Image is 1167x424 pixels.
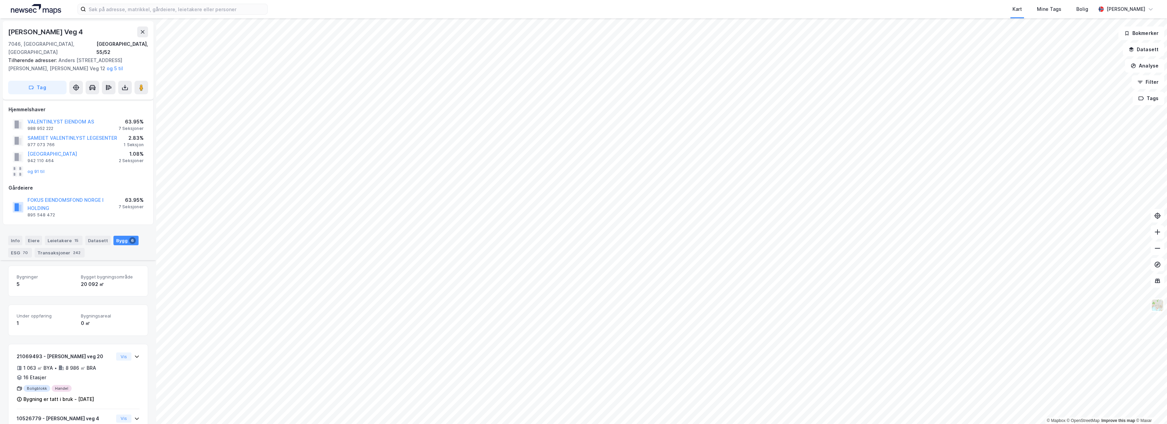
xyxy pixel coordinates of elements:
[23,395,94,403] div: Bygning er tatt i bruk - [DATE]
[17,415,113,423] div: 10526779 - [PERSON_NAME] veg 4
[119,118,144,126] div: 63.95%
[8,248,32,257] div: ESG
[17,313,75,319] span: Under oppføring
[85,236,111,245] div: Datasett
[17,352,113,361] div: 21069493 - [PERSON_NAME] veg 20
[1118,26,1164,40] button: Bokmerker
[96,40,148,56] div: [GEOGRAPHIC_DATA], 55/52
[1132,75,1164,89] button: Filter
[8,57,58,63] span: Tilhørende adresser:
[73,237,80,244] div: 15
[1123,43,1164,56] button: Datasett
[81,313,140,319] span: Bygningsareal
[66,364,96,372] div: 8 986 ㎡ BRA
[1133,391,1167,424] div: Kontrollprogram for chat
[81,274,140,280] span: Bygget bygningsområde
[28,158,54,163] div: 942 110 464
[81,280,140,288] div: 20 092 ㎡
[8,81,67,94] button: Tag
[119,126,144,131] div: 7 Seksjoner
[1107,5,1145,13] div: [PERSON_NAME]
[1047,418,1065,423] a: Mapbox
[124,134,144,142] div: 2.83%
[1133,92,1164,105] button: Tags
[8,40,96,56] div: 7046, [GEOGRAPHIC_DATA], [GEOGRAPHIC_DATA]
[23,373,46,382] div: 16 Etasjer
[8,105,148,114] div: Hjemmelshaver
[1067,418,1100,423] a: OpenStreetMap
[28,212,55,218] div: 895 548 472
[54,365,57,371] div: •
[1133,391,1167,424] iframe: Chat Widget
[119,204,144,210] div: 7 Seksjoner
[116,415,131,423] button: Vis
[72,249,82,256] div: 242
[28,142,55,148] div: 977 073 766
[129,237,136,244] div: 6
[119,150,144,158] div: 1.08%
[21,249,29,256] div: 70
[116,352,131,361] button: Vis
[28,126,53,131] div: 988 952 222
[8,56,143,73] div: Anders [STREET_ADDRESS][PERSON_NAME], [PERSON_NAME] Veg 12
[11,4,61,14] img: logo.a4113a55bc3d86da70a041830d287a7e.svg
[124,142,144,148] div: 1 Seksjon
[113,236,139,245] div: Bygg
[35,248,85,257] div: Transaksjoner
[25,236,42,245] div: Eiere
[119,158,144,163] div: 2 Seksjoner
[8,184,148,192] div: Gårdeiere
[1076,5,1088,13] div: Bolig
[17,274,75,280] span: Bygninger
[86,4,267,14] input: Søk på adresse, matrikkel, gårdeiere, leietakere eller personer
[81,319,140,327] div: 0 ㎡
[1125,59,1164,73] button: Analyse
[119,196,144,204] div: 63.95%
[1012,5,1022,13] div: Kart
[23,364,53,372] div: 1 063 ㎡ BYA
[45,236,83,245] div: Leietakere
[1037,5,1061,13] div: Mine Tags
[1101,418,1135,423] a: Improve this map
[8,236,22,245] div: Info
[17,280,75,288] div: 5
[17,319,75,327] div: 1
[1151,299,1164,312] img: Z
[8,26,84,37] div: [PERSON_NAME] Veg 4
